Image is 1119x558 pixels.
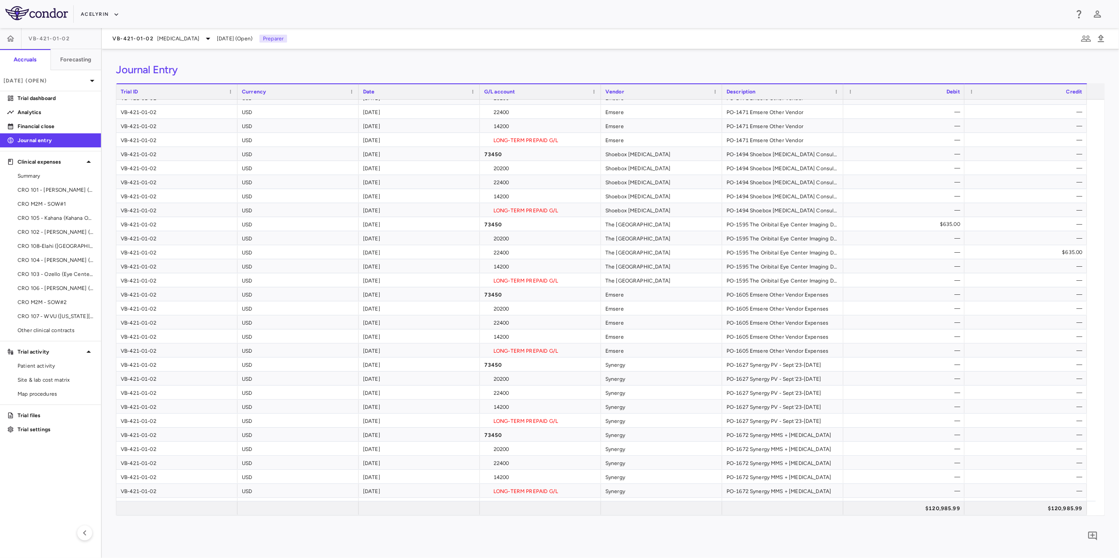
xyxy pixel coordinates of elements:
div: [DATE] [359,498,480,511]
span: CRO 105 - Kahana (Kahana Oculoplastic Surgery) [18,214,94,222]
div: USD [237,428,359,441]
div: PO-1494 Shoebox [MEDICAL_DATA] Consultation Expenses [722,189,843,203]
div: PO-1494 Shoebox [MEDICAL_DATA] Consultation Expenses [722,203,843,217]
div: 73450 [480,147,601,161]
div: — [851,358,960,372]
div: 22400 [480,175,601,189]
div: Emsere [601,329,722,343]
div: VB-421-01-02 [116,147,237,161]
div: [DATE] [359,358,480,371]
div: — [972,386,1083,400]
div: USD [237,386,359,399]
span: Site & lab cost matrix [18,376,94,384]
div: — [972,414,1083,428]
span: CRO M2M - SOW#2 [18,298,94,306]
div: 73450 [480,358,601,371]
div: — [851,484,960,498]
div: — [851,456,960,470]
div: — [851,245,960,259]
p: Financial close [18,122,94,130]
div: — [851,329,960,343]
div: PO-1605 Emsere Other Vendor Expenses [722,343,843,357]
div: Emsere [601,133,722,147]
div: — [972,161,1083,175]
div: — [972,428,1083,442]
div: PO-1494 Shoebox [MEDICAL_DATA] Consultation Expenses [722,147,843,161]
div: VB-421-01-02 [116,105,237,118]
div: PO-1672 Synergy MMS + [MEDICAL_DATA] [722,456,843,469]
p: Preparer [259,35,287,43]
div: USD [237,105,359,118]
div: VB-421-01-02 [116,287,237,301]
div: LONG-TERM PREPAID G/L [480,133,601,147]
div: PO-1779 Synergy Other Vendor Expenses [722,498,843,511]
div: — [972,343,1083,358]
div: USD [237,329,359,343]
span: Summary [18,172,94,180]
div: [DATE] [359,287,480,301]
div: — [972,203,1083,217]
div: [DATE] [359,315,480,329]
div: — [972,400,1083,414]
div: — [851,147,960,161]
div: 22400 [480,315,601,329]
div: [DATE] [359,245,480,259]
div: VB-421-01-02 [116,315,237,329]
div: [DATE] [359,161,480,175]
span: G/L account [484,89,515,95]
div: VB-421-01-02 [116,203,237,217]
div: [DATE] [359,301,480,315]
div: Synergy [601,400,722,413]
div: 14200 [480,259,601,273]
div: — [851,301,960,315]
div: 14200 [480,470,601,483]
div: [DATE] [359,386,480,399]
div: VB-421-01-02 [116,301,237,315]
div: VB-421-01-02 [116,189,237,203]
div: — [972,287,1083,301]
div: — [972,456,1083,470]
div: USD [237,203,359,217]
span: CRO 108-Elahi ([GEOGRAPHIC_DATA] Aesthetic Surgery [18,242,94,250]
div: Emsere [601,119,722,132]
div: — [851,400,960,414]
div: — [972,273,1083,287]
div: — [851,175,960,189]
div: Synergy [601,442,722,455]
div: 20200 [480,442,601,455]
span: Currency [242,89,266,95]
div: Synergy [601,414,722,427]
div: — [851,231,960,245]
div: — [851,133,960,147]
div: USD [237,358,359,371]
div: The [GEOGRAPHIC_DATA] [601,231,722,245]
div: — [972,259,1083,273]
div: Synergy [601,358,722,371]
div: [DATE] [359,484,480,497]
div: VB-421-01-02 [116,133,237,147]
div: 73450 [480,498,601,511]
p: Trial dashboard [18,94,94,102]
p: Analytics [18,108,94,116]
div: VB-421-01-02 [116,414,237,427]
div: $120,985.99 [851,501,960,515]
div: USD [237,175,359,189]
div: The [GEOGRAPHIC_DATA] [601,217,722,231]
span: VB-421-01-02 [112,35,154,42]
div: — [972,358,1083,372]
span: Map procedures [18,390,94,398]
span: CRO M2M - SOW#1 [18,200,94,208]
div: Shoebox [MEDICAL_DATA] [601,189,722,203]
div: USD [237,400,359,413]
div: 20200 [480,301,601,315]
div: 73450 [480,428,601,441]
p: Trial settings [18,426,94,433]
div: Synergy [601,386,722,399]
div: PO-1494 Shoebox [MEDICAL_DATA] Consultation Expenses [722,175,843,189]
span: Date [363,89,375,95]
div: VB-421-01-02 [116,329,237,343]
div: USD [237,301,359,315]
div: PO-1471 Emsere Other Vendor [722,119,843,132]
div: 14200 [480,400,601,413]
div: [DATE] [359,343,480,357]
